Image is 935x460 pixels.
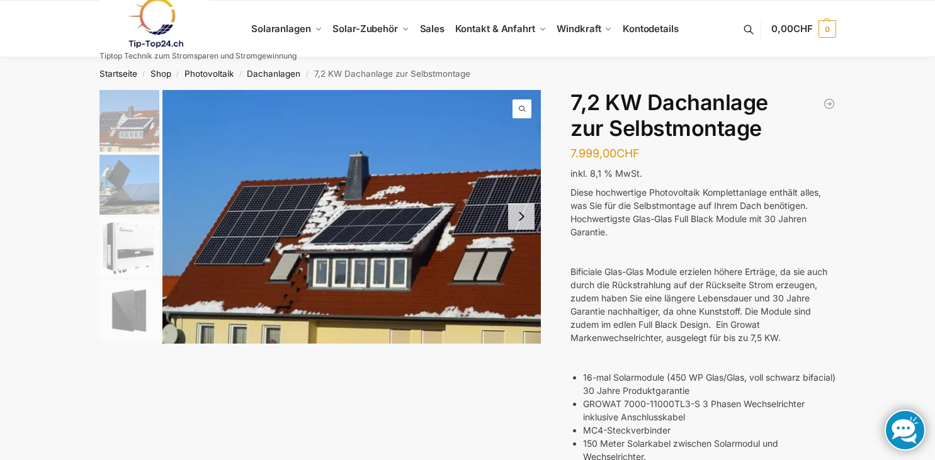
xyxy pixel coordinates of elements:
[99,69,137,79] a: Startseite
[234,69,247,79] span: /
[99,90,159,152] img: Solar Dachanlage 6,5 KW
[570,265,836,344] div: Bificiale Glas-Glas Module erzielen höhere Erträge, da sie auch durch die Rückstrahlung auf der R...
[623,23,679,35] span: Kontodetails
[583,424,836,437] li: MC4-Steckverbinder
[793,23,813,35] span: CHF
[332,23,398,35] span: Solar-Zubehör
[251,23,311,35] span: Solaranlagen
[77,57,858,90] nav: Breadcrumb
[327,1,414,57] a: Solar-Zubehör
[583,371,836,397] li: 16-mal Solarmodule (450 WP Glas/Glas, voll schwarz bifacial) 30 Jahre Produktgarantie
[99,281,159,340] img: Maysun
[618,1,684,57] a: Kontodetails
[247,69,300,79] a: Dachanlagen
[508,203,535,230] button: Next slide
[616,147,640,160] span: CHF
[570,212,836,238] div: Hochwertigste Glas-Glas Full Black Module mit 30 Jahren Garantie.
[450,1,552,57] a: Kontakt & Anfahrt
[184,69,234,79] a: Photovoltaik
[99,344,159,403] img: Anschlusskabel_3c936f05-bd2b-44cd-b920-46f463c48f34_430x
[557,23,601,35] span: Windkraft
[300,69,314,79] span: /
[99,218,159,278] img: Growatt Wechselrichter
[570,90,836,142] h1: 7,2 KW Dachanlage zur Selbstmontage
[771,10,836,48] a: 0,00CHF 0
[171,69,184,79] span: /
[823,98,836,110] a: Dachmontage-Set für 2 Solarmodule
[570,186,836,212] div: Diese hochwertige Photovoltaik Komplettanlage enthält alles, was Sie für die Selbstmontage auf Ih...
[162,90,541,343] img: Solar Dachanlage 6,5 KW
[414,1,450,57] a: Sales
[583,397,836,424] li: GROWAT 7000-11000TL3-S 3 Phasen Wechselrichter inklusive Anschlusskabel
[137,69,150,79] span: /
[570,147,640,160] bdi: 7.999,00
[99,52,297,60] p: Tiptop Technik zum Stromsparen und Stromgewinnung
[420,23,445,35] span: Sales
[99,155,159,215] img: Photovoltaik
[552,1,618,57] a: Windkraft
[570,168,642,179] span: inkl. 8,1 % MwSt.
[819,20,836,38] span: 0
[771,23,812,35] span: 0,00
[150,69,171,79] a: Shop
[455,23,535,35] span: Kontakt & Anfahrt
